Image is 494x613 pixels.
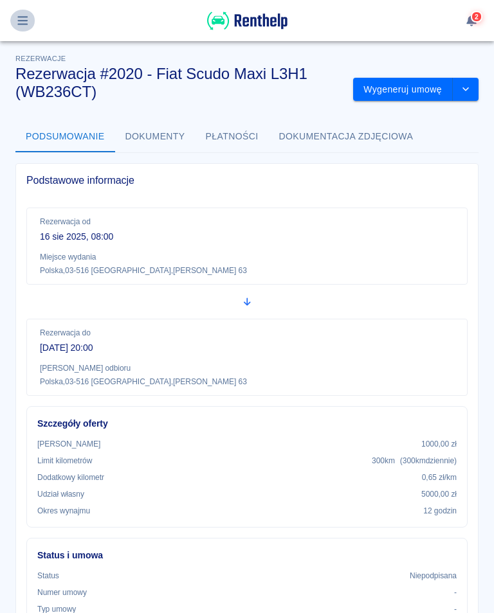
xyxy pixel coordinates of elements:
[400,456,457,465] span: ( 300 km dziennie )
[40,251,454,263] p: Miejsce wydania
[37,455,92,466] p: Limit kilometrów
[410,570,457,582] p: Niepodpisana
[422,472,457,483] p: 0,65 zł /km
[115,121,196,152] button: Dokumenty
[423,505,457,517] p: 12 godzin
[459,10,484,31] button: 2
[37,549,457,562] h6: Status i umowa
[40,362,454,374] p: [PERSON_NAME] odbioru
[372,455,457,466] p: 300 km
[37,570,59,582] p: Status
[353,78,453,102] button: Wygeneruj umowę
[40,377,454,387] p: Polska , 03-516 [GEOGRAPHIC_DATA] , [PERSON_NAME] 63
[40,265,454,276] p: Polska , 03-516 [GEOGRAPHIC_DATA] , [PERSON_NAME] 63
[454,587,457,598] p: -
[15,65,343,101] h3: Rezerwacja #2020 - Fiat Scudo Maxi L3H1 (WB236CT)
[37,488,84,500] p: Udział własny
[453,78,479,102] button: drop-down
[37,587,87,598] p: Numer umowy
[15,121,115,152] button: Podsumowanie
[269,121,424,152] button: Dokumentacja zdjęciowa
[37,438,100,450] p: [PERSON_NAME]
[473,13,480,20] span: 2
[207,23,288,34] a: Renthelp logo
[40,327,454,339] p: Rezerwacja do
[40,230,454,244] p: 16 sie 2025, 08:00
[421,438,457,450] p: 1000,00 zł
[37,505,90,517] p: Okres wynajmu
[207,10,288,31] img: Renthelp logo
[421,488,457,500] p: 5000,00 zł
[26,174,468,187] span: Podstawowe informacje
[37,472,104,483] p: Dodatkowy kilometr
[15,55,66,62] span: Rezerwacje
[40,216,454,227] p: Rezerwacja od
[196,121,269,152] button: Płatności
[37,417,457,431] h6: Szczegóły oferty
[40,341,454,355] p: [DATE] 20:00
